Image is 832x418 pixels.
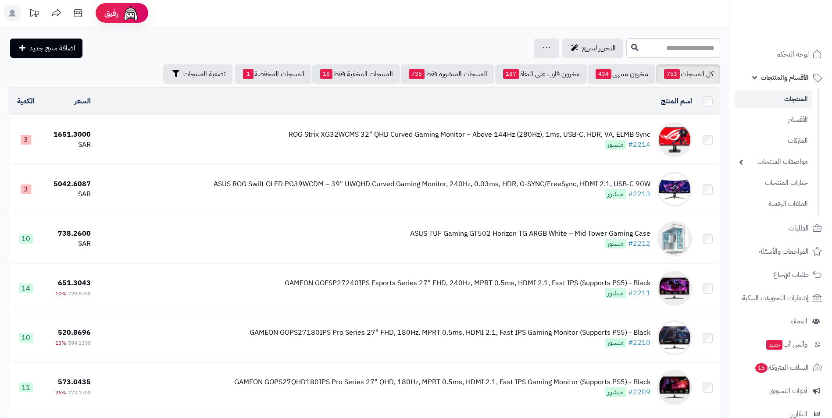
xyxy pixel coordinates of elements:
[657,122,692,157] img: ROG Strix XG32WCMS 32" QHD Curved Gaming Monitor – Above 144Hz (280Hz), 1ms, USB-C, HDR, VA, ELMB...
[790,315,807,327] span: العملاء
[409,69,425,79] span: 735
[46,140,91,150] div: SAR
[657,320,692,355] img: GAMEON GOPS27180IPS Pro Series 27" FHD, 180Hz, MPRT 0.5ms, HDMI 2.1, Fast IPS Gaming Monitor (Sup...
[19,383,33,392] span: 11
[605,387,626,397] span: منشور
[657,271,692,306] img: GAMEON GOESP27240IPS Esports Series 27" FHD, 240Hz, MPRT 0.5ms, HDMI 2.1, Fast IPS (Supports PS5)...
[776,48,809,60] span: لوحة التحكم
[289,130,650,140] div: ROG Strix XG32WCMS 32" QHD Curved Gaming Monitor – Above 144Hz (280Hz), 1ms, USB-C, HDR, VA, ELMB...
[628,189,650,199] a: #2213
[735,44,827,65] a: لوحة التحكم
[735,334,827,355] a: وآتس آبجديد
[628,139,650,150] a: #2214
[661,96,692,106] a: اسم المنتج
[582,43,616,53] span: التحرير لسريع
[163,64,232,84] button: تصفية المنتجات
[46,130,91,140] div: 1651.3000
[735,241,827,262] a: المراجعات والأسئلة
[401,64,494,84] a: المنتجات المنشورة فقط735
[773,269,809,281] span: طلبات الإرجاع
[754,361,809,374] span: السلات المتروكة
[628,387,650,397] a: #2209
[735,152,812,171] a: مواصفات المنتجات
[55,339,66,347] span: 13%
[75,96,91,106] a: السعر
[735,311,827,332] a: العملاء
[243,69,254,79] span: 1
[766,340,782,350] span: جديد
[312,64,400,84] a: المنتجات المخفية فقط18
[495,64,587,84] a: مخزون قارب على النفاذ187
[250,328,650,338] div: GAMEON GOPS27180IPS Pro Series 27" FHD, 180Hz, MPRT 0.5ms, HDMI 2.1, Fast IPS Gaming Monitor (Sup...
[656,64,720,84] a: كل المنتجات753
[765,338,807,351] span: وآتس آب
[755,363,768,373] span: 16
[735,131,812,150] a: الماركات
[320,69,332,79] span: 18
[55,290,66,298] span: 10%
[605,239,626,248] span: منشور
[664,69,680,79] span: 753
[605,338,626,347] span: منشور
[46,239,91,249] div: SAR
[68,389,91,397] span: 772.1700
[122,4,139,22] img: ai-face.png
[183,69,225,79] span: تصفية المنتجات
[759,245,809,258] span: المراجعات والأسئلة
[21,184,31,194] span: 3
[58,327,91,338] span: 520.8696
[19,234,33,244] span: 10
[628,288,650,298] a: #2211
[234,377,650,387] div: GAMEON GOPS27QHD180IPS Pro Series 27" QHD, 180Hz, MPRT 0.5ms, HDMI 2.1, Fast IPS Gaming Monitor (...
[68,290,91,298] span: 720.8700
[235,64,311,84] a: المنتجات المخفضة1
[735,380,827,401] a: أدوات التسويق
[23,4,45,24] a: تحديثات المنصة
[769,385,807,397] span: أدوات التسويق
[605,140,626,149] span: منشور
[772,10,824,28] img: logo-2.png
[68,339,91,347] span: 599.1300
[596,69,611,79] span: 434
[735,357,827,378] a: السلات المتروكة16
[55,389,66,397] span: 26%
[605,189,626,199] span: منشور
[657,172,692,207] img: ASUS ROG Swift OLED PG39WCDM – 39" UWQHD Curved Gaming Monitor, 240Hz, 0.03ms, HDR, G-SYNC/FreeSy...
[628,337,650,348] a: #2210
[285,278,650,288] div: GAMEON GOESP27240IPS Esports Series 27" FHD, 240Hz, MPRT 0.5ms, HDMI 2.1, Fast IPS (Supports PS5)...
[46,229,91,239] div: 738.2600
[735,264,827,285] a: طلبات الإرجاع
[58,377,91,387] span: 573.0435
[735,287,827,308] a: إشعارات التحويلات البنكية
[214,179,650,189] div: ASUS ROG Swift OLED PG39WCDM – 39" UWQHD Curved Gaming Monitor, 240Hz, 0.03ms, HDR, G-SYNC/FreeSy...
[19,283,33,293] span: 14
[503,69,519,79] span: 187
[19,333,33,343] span: 10
[29,43,75,53] span: اضافة منتج جديد
[735,110,812,129] a: الأقسام
[761,71,809,84] span: الأقسام والمنتجات
[21,135,31,145] span: 3
[104,8,118,18] span: رفيق
[735,195,812,213] a: الملفات الرقمية
[605,288,626,298] span: منشور
[17,96,35,106] a: الكمية
[657,370,692,405] img: GAMEON GOPS27QHD180IPS Pro Series 27" QHD, 180Hz, MPRT 0.5ms, HDMI 2.1, Fast IPS Gaming Monitor (...
[562,39,623,58] a: التحرير لسريع
[735,174,812,192] a: خيارات المنتجات
[742,292,809,304] span: إشعارات التحويلات البنكية
[46,179,91,189] div: 5042.6087
[10,39,82,58] a: اضافة منتج جديد
[735,218,827,239] a: الطلبات
[58,278,91,288] span: 651.3043
[410,229,650,239] div: ASUS TUF Gaming GT502 Horizon TG ARGB White – Mid Tower Gaming Case
[588,64,655,84] a: مخزون منتهي434
[628,238,650,249] a: #2212
[735,90,812,108] a: المنتجات
[789,222,809,234] span: الطلبات
[46,189,91,199] div: SAR
[657,221,692,256] img: ASUS TUF Gaming GT502 Horizon TG ARGB White – Mid Tower Gaming Case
